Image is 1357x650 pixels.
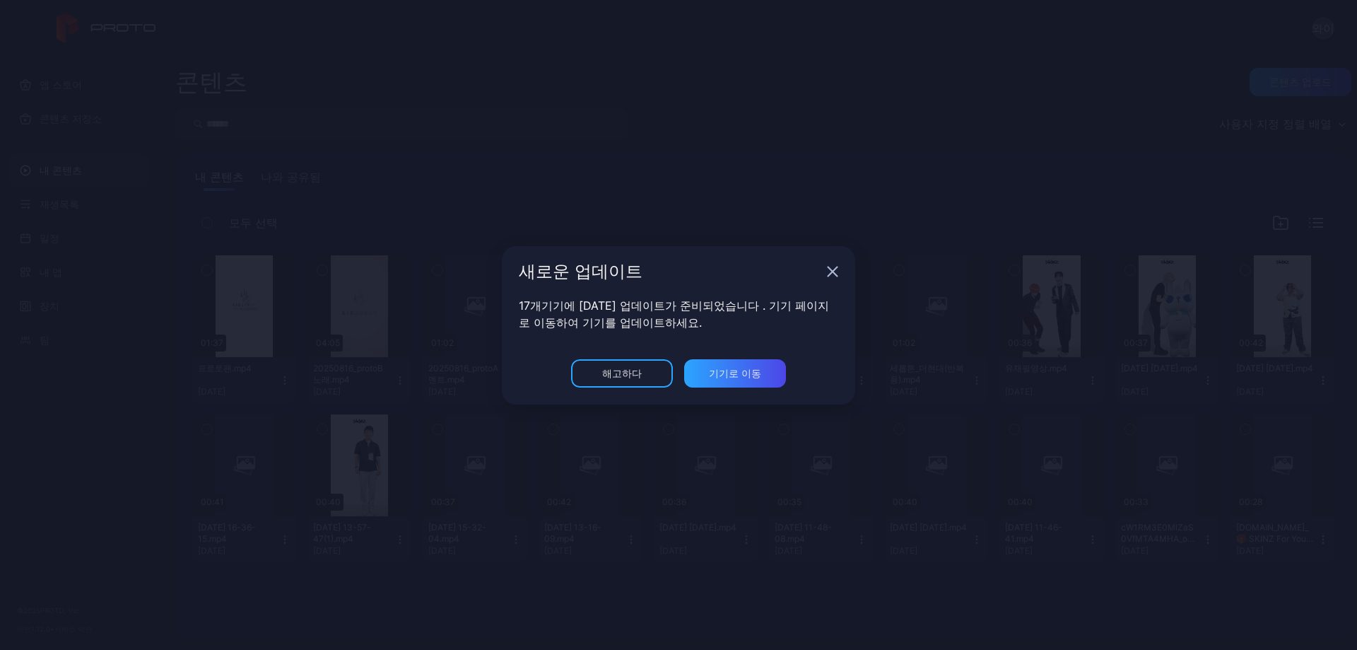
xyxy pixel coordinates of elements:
button: 해고하다 [571,359,673,388]
font: 기기로 이동 [709,367,761,379]
font: 새로운 업데이트 [519,261,642,282]
font: 에 [DATE] 업데이트가 준비되었습니다 . 기기 페이지로 이동하여 기기를 업데이트하세요. [519,298,829,330]
font: 17개 [519,298,541,313]
button: 기기로 이동 [684,359,786,388]
font: 기기 [541,298,564,313]
font: 해고하다 [602,367,642,379]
